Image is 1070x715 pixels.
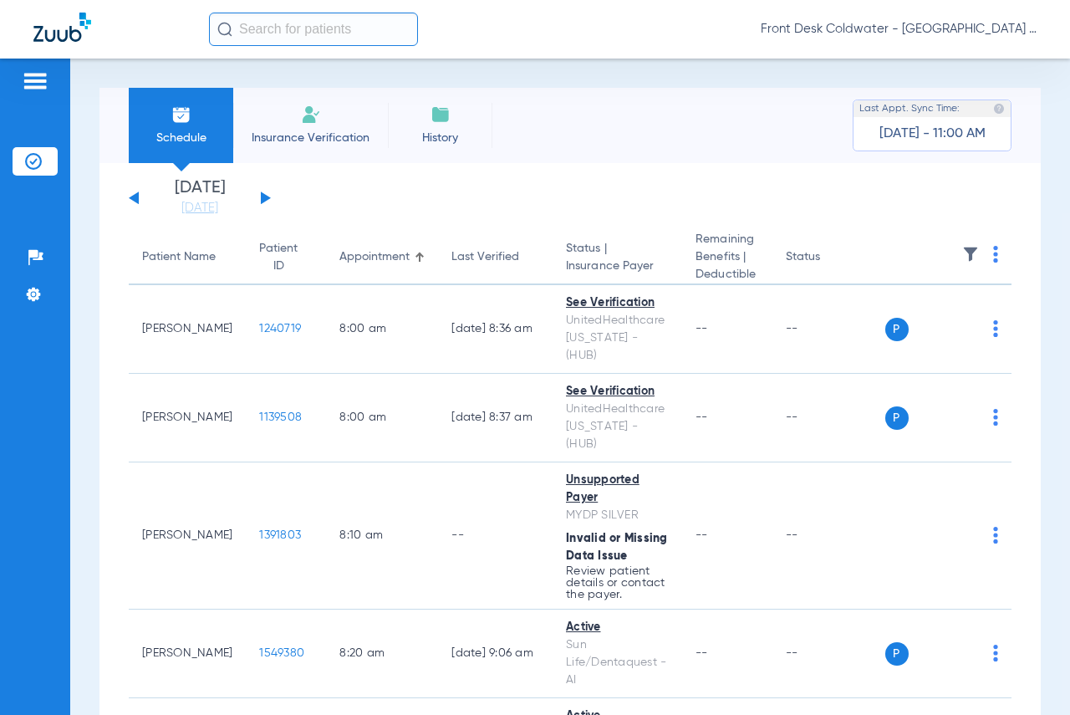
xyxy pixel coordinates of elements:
th: Status [772,231,885,285]
span: History [400,130,480,146]
img: group-dot-blue.svg [993,320,998,337]
td: [DATE] 8:36 AM [438,285,553,374]
span: -- [695,647,708,659]
img: hamburger-icon [22,71,48,91]
div: Patient ID [259,240,313,275]
img: Search Icon [217,22,232,37]
div: Sun Life/Dentaquest - AI [566,636,669,689]
td: 8:00 AM [326,374,438,462]
td: [PERSON_NAME] [129,462,246,610]
li: [DATE] [150,180,250,217]
td: 8:00 AM [326,285,438,374]
td: -- [772,285,885,374]
span: -- [695,411,708,423]
p: Review patient details or contact the payer. [566,565,669,600]
div: Unsupported Payer [566,472,669,507]
img: filter.svg [962,246,979,263]
img: group-dot-blue.svg [993,527,998,544]
input: Search for patients [209,13,418,46]
span: Front Desk Coldwater - [GEOGRAPHIC_DATA] | My Community Dental Centers [761,21,1037,38]
div: Appointment [339,248,425,266]
div: UnitedHealthcare [US_STATE] - (HUB) [566,312,669,365]
div: Last Verified [451,248,539,266]
td: -- [772,462,885,610]
img: History [431,105,451,125]
span: Insurance Verification [246,130,375,146]
img: Schedule [171,105,191,125]
td: [DATE] 9:06 AM [438,610,553,698]
th: Remaining Benefits | [682,231,772,285]
span: Insurance Payer [566,258,669,275]
div: Appointment [339,248,410,266]
span: Deductible [695,266,758,283]
span: 1391803 [259,529,301,541]
td: -- [772,610,885,698]
span: P [885,642,909,666]
td: [PERSON_NAME] [129,285,246,374]
div: MYDP SILVER [566,507,669,524]
td: -- [438,462,553,610]
span: [DATE] - 11:00 AM [879,125,986,142]
div: Patient ID [259,240,298,275]
a: [DATE] [150,200,250,217]
div: Active [566,619,669,636]
th: Status | [553,231,682,285]
td: 8:20 AM [326,610,438,698]
td: [PERSON_NAME] [129,374,246,462]
span: -- [695,323,708,335]
td: -- [772,374,885,462]
span: 1139508 [259,411,302,423]
td: 8:10 AM [326,462,438,610]
iframe: Chat Widget [986,635,1070,715]
span: Schedule [141,130,221,146]
td: [PERSON_NAME] [129,610,246,698]
img: Zuub Logo [33,13,91,42]
td: [DATE] 8:37 AM [438,374,553,462]
img: group-dot-blue.svg [993,409,998,426]
span: P [885,318,909,341]
div: See Verification [566,383,669,401]
img: group-dot-blue.svg [993,246,998,263]
img: Manual Insurance Verification [301,105,321,125]
span: 1549380 [259,647,304,659]
div: UnitedHealthcare [US_STATE] - (HUB) [566,401,669,453]
span: Last Appt. Sync Time: [859,100,960,117]
span: P [885,406,909,430]
div: Patient Name [142,248,216,266]
div: Last Verified [451,248,519,266]
div: See Verification [566,294,669,312]
span: Invalid or Missing Data Issue [566,533,668,562]
img: last sync help info [993,103,1005,115]
span: 1240719 [259,323,301,335]
span: -- [695,529,708,541]
div: Patient Name [142,248,232,266]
